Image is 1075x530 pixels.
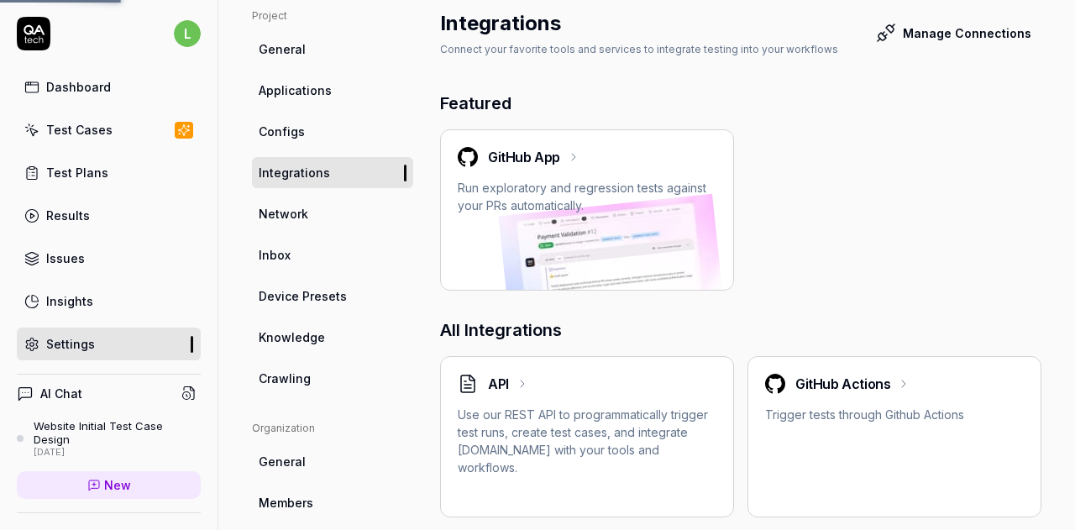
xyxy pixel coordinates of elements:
[46,164,108,181] div: Test Plans
[40,385,82,402] h4: AI Chat
[259,453,306,470] span: General
[259,123,305,140] span: Configs
[252,487,413,518] a: Members
[46,78,111,96] div: Dashboard
[17,285,201,317] a: Insights
[252,421,413,436] div: Organization
[866,16,1041,50] button: Manage Connections
[488,147,560,167] h2: GitHub App
[17,156,201,189] a: Test Plans
[458,406,716,476] p: Use our REST API to programmatically trigger test runs, create test cases, and integrate [DOMAIN_...
[765,406,1024,423] p: Trigger tests through Github Actions
[259,328,325,346] span: Knowledge
[104,476,131,494] span: New
[34,447,201,459] div: [DATE]
[795,374,890,394] h2: GitHub Actions
[252,239,413,270] a: Inbox
[440,8,561,39] h2: Integrations
[458,147,478,167] img: Hackoffice
[440,129,734,291] a: HackofficeGitHub AppGitHub App screenshotRun exploratory and regression tests against your PRs au...
[252,34,413,65] a: General
[252,446,413,477] a: General
[252,363,413,394] a: Crawling
[17,471,201,499] a: New
[488,374,509,394] h2: API
[252,281,413,312] a: Device Presets
[259,81,332,99] span: Applications
[259,494,313,512] span: Members
[17,71,201,103] a: Dashboard
[259,40,306,58] span: General
[17,242,201,275] a: Issues
[747,356,1041,517] a: HackofficeGitHub ActionsTrigger tests through Github Actions
[252,198,413,229] a: Network
[17,113,201,146] a: Test Cases
[440,356,734,517] a: APIUse our REST API to programmatically trigger test runs, create test cases, and integrate [DOMA...
[46,207,90,224] div: Results
[252,8,413,24] div: Project
[46,335,95,353] div: Settings
[259,164,330,181] span: Integrations
[34,419,201,447] div: Website Initial Test Case Design
[46,121,113,139] div: Test Cases
[174,17,201,50] button: l
[252,75,413,106] a: Applications
[252,322,413,353] a: Knowledge
[498,194,726,349] img: GitHub App screenshot
[440,317,1041,343] h3: All Integrations
[46,249,85,267] div: Issues
[259,287,347,305] span: Device Presets
[259,370,311,387] span: Crawling
[458,179,716,214] p: Run exploratory and regression tests against your PRs automatically.
[440,91,1041,116] h3: Featured
[252,116,413,147] a: Configs
[259,205,308,223] span: Network
[765,374,785,394] img: Hackoffice
[17,419,201,458] a: Website Initial Test Case Design[DATE]
[17,328,201,360] a: Settings
[46,292,93,310] div: Insights
[259,246,291,264] span: Inbox
[17,199,201,232] a: Results
[252,157,413,188] a: Integrations
[174,20,201,47] span: l
[440,42,838,57] div: Connect your favorite tools and services to integrate testing into your workflows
